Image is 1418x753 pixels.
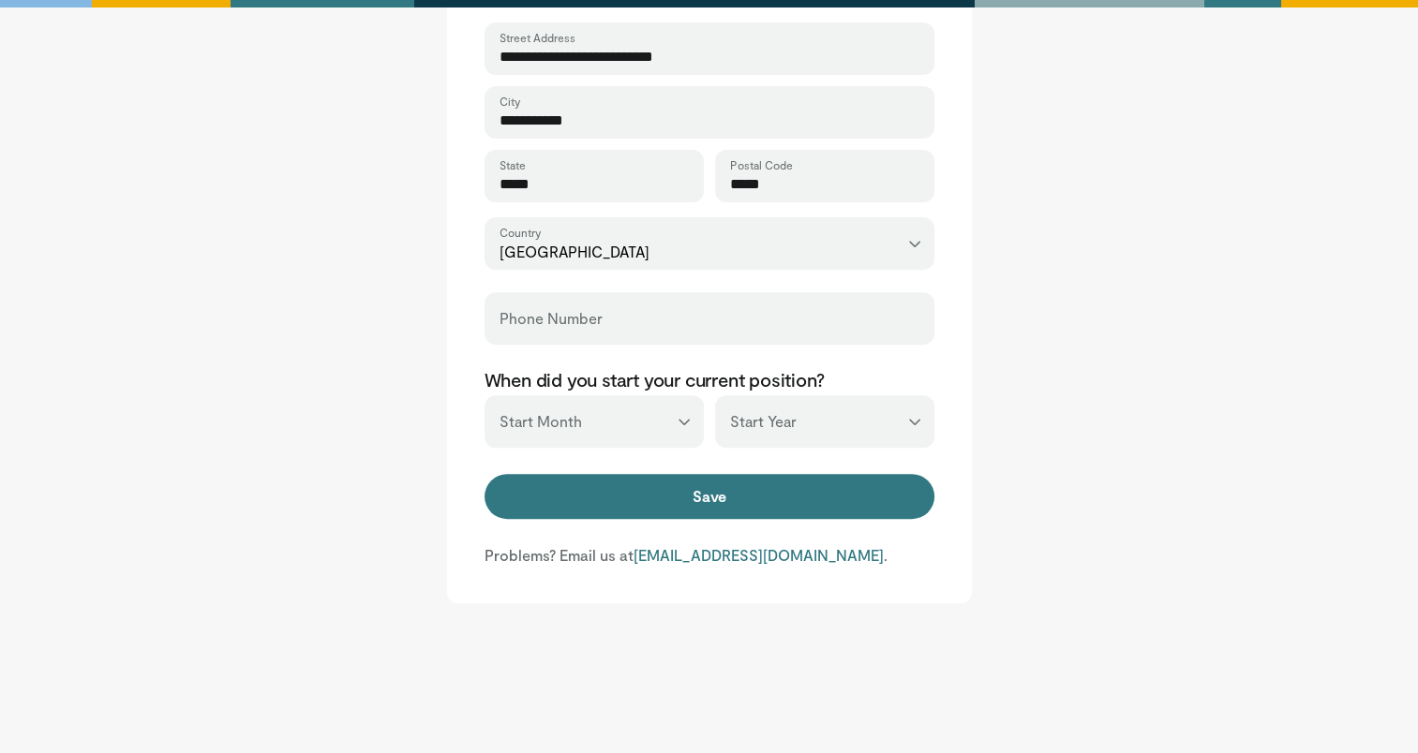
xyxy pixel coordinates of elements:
[634,546,884,564] a: [EMAIL_ADDRESS][DOMAIN_NAME]
[500,300,603,337] label: Phone Number
[730,157,793,172] label: Postal Code
[485,545,934,566] p: Problems? Email us at .
[485,367,934,391] p: When did you start your current position?
[485,474,934,519] button: Save
[500,30,575,45] label: Street Address
[500,157,526,172] label: State
[500,94,520,109] label: City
